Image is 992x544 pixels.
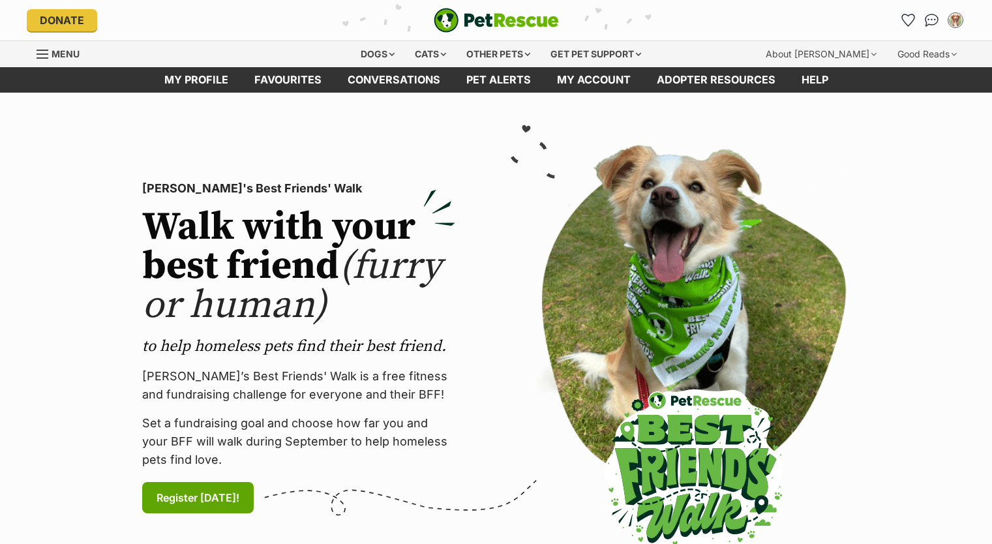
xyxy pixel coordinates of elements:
[453,67,544,93] a: Pet alerts
[142,179,455,198] p: [PERSON_NAME]'s Best Friends' Walk
[949,14,962,27] img: Sophia ROMERO profile pic
[457,41,539,67] div: Other pets
[945,10,966,31] button: My account
[757,41,886,67] div: About [PERSON_NAME]
[241,67,335,93] a: Favourites
[37,41,89,65] a: Menu
[142,336,455,357] p: to help homeless pets find their best friend.
[644,67,789,93] a: Adopter resources
[142,208,455,325] h2: Walk with your best friend
[27,9,97,31] a: Donate
[925,14,939,27] img: chat-41dd97257d64d25036548639549fe6c8038ab92f7586957e7f3b1b290dea8141.svg
[406,41,455,67] div: Cats
[157,490,239,506] span: Register [DATE]!
[434,8,559,33] img: logo-e224e6f780fb5917bec1dbf3a21bbac754714ae5b6737aabdf751b685950b380.svg
[544,67,644,93] a: My account
[142,242,442,330] span: (furry or human)
[142,414,455,469] p: Set a fundraising goal and choose how far you and your BFF will walk during September to help hom...
[352,41,404,67] div: Dogs
[335,67,453,93] a: conversations
[898,10,966,31] ul: Account quick links
[541,41,650,67] div: Get pet support
[789,67,841,93] a: Help
[434,8,559,33] a: PetRescue
[888,41,966,67] div: Good Reads
[151,67,241,93] a: My profile
[52,48,80,59] span: Menu
[898,10,919,31] a: Favourites
[922,10,942,31] a: Conversations
[142,367,455,404] p: [PERSON_NAME]’s Best Friends' Walk is a free fitness and fundraising challenge for everyone and t...
[142,482,254,513] a: Register [DATE]!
